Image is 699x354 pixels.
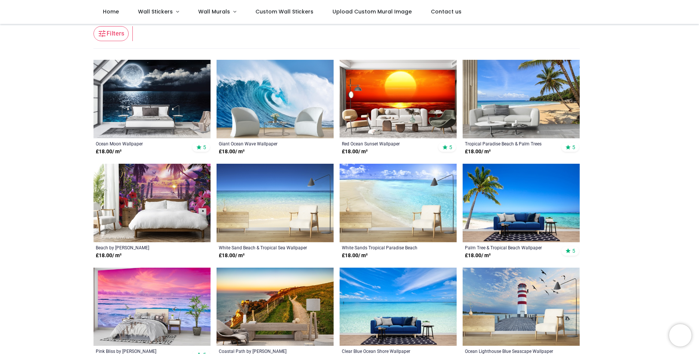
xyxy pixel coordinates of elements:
span: Custom Wall Stickers [255,8,313,15]
a: Giant Ocean Wave Wallpaper [219,141,309,147]
span: 5 [572,144,575,151]
strong: £ 18.00 / m² [465,252,491,259]
img: White Sands Tropical Paradise Beach Wall Mural Wallpaper [340,164,457,242]
a: Tropical Paradise Beach & Palm Trees Wallpaper [465,141,555,147]
span: 5 [449,144,452,151]
strong: £ 18.00 / m² [342,252,368,259]
a: Beach by [PERSON_NAME] [96,244,186,250]
img: Red Ocean Sunset Wall Mural Wallpaper [340,60,457,138]
strong: £ 18.00 / m² [219,148,245,156]
a: Red Ocean Sunset Wallpaper [342,141,432,147]
a: Ocean Lighthouse Blue Seascape Wallpaper [465,348,555,354]
strong: £ 18.00 / m² [96,148,122,156]
span: Wall Murals [198,8,230,15]
span: Upload Custom Mural Image [332,8,412,15]
img: Palm Tree & Tropical Beach Wall Mural Wallpaper [463,164,580,242]
strong: £ 18.00 / m² [465,148,491,156]
a: Pink Bliss by [PERSON_NAME] [96,348,186,354]
a: Coastal Path by [PERSON_NAME] [219,348,309,354]
strong: £ 18.00 / m² [219,252,245,259]
iframe: Brevo live chat [669,324,692,347]
img: Giant Ocean Wave Wall Mural Wallpaper [217,60,334,138]
strong: £ 18.00 / m² [96,252,122,259]
a: Ocean Moon Wallpaper [96,141,186,147]
span: Contact us [431,8,462,15]
a: White Sand Beach & Tropical Sea Wallpaper [219,244,309,250]
img: White Sand Beach & Tropical Sea Wall Mural Wallpaper [217,164,334,242]
a: Palm Tree & Tropical Beach Wallpaper [465,244,555,250]
span: 5 [203,144,206,151]
img: Coastal Path Wall Mural by Gary Holpin [217,268,334,346]
img: Ocean Lighthouse Blue Seascape Wall Mural Wallpaper [463,268,580,346]
a: White Sands Tropical Paradise Beach Wallpaper [342,244,432,250]
span: Home [103,8,119,15]
span: Wall Stickers [138,8,173,15]
span: 5 [572,247,575,254]
img: Clear Blue Ocean Shore Wall Mural Wallpaper [340,268,457,346]
strong: £ 18.00 / m² [342,148,368,156]
img: Ocean Moon Wall Mural Wallpaper [93,60,211,138]
img: Beach Wall Mural by David Penfound [93,164,211,242]
button: Filters [93,26,129,41]
img: Pink Bliss Wall Mural by Sean Davey [93,268,211,346]
img: Tropical Paradise Beach & Palm Trees Wall Mural Wallpaper [463,60,580,138]
a: Clear Blue Ocean Shore Wallpaper [342,348,432,354]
